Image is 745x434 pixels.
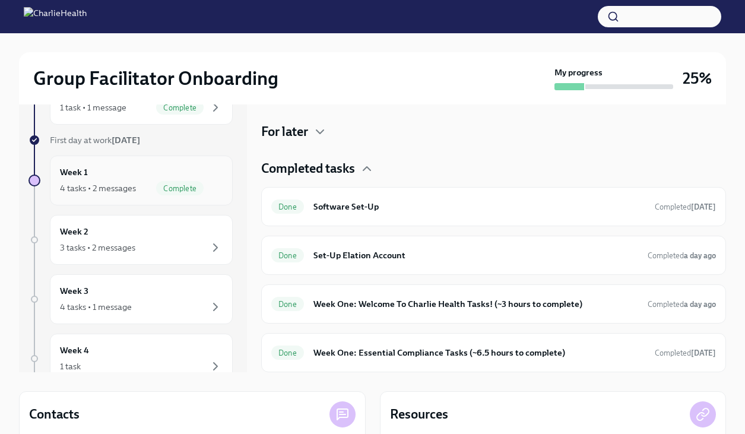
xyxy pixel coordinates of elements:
[28,274,233,324] a: Week 34 tasks • 1 message
[655,201,716,213] span: August 30th, 2025 18:33
[60,166,88,179] h6: Week 1
[271,343,716,362] a: DoneWeek One: Essential Compliance Tasks (~6.5 hours to complete)Completed[DATE]
[33,66,278,90] h2: Group Facilitator Onboarding
[60,225,88,238] h6: Week 2
[60,284,88,297] h6: Week 3
[60,182,136,194] div: 4 tasks • 2 messages
[271,300,304,309] span: Done
[261,160,355,178] h4: Completed tasks
[554,66,603,78] strong: My progress
[60,301,132,313] div: 4 tasks • 1 message
[648,299,716,310] span: September 2nd, 2025 16:27
[271,246,716,265] a: DoneSet-Up Elation AccountCompleteda day ago
[313,200,645,213] h6: Software Set-Up
[271,349,304,357] span: Done
[28,215,233,265] a: Week 23 tasks • 2 messages
[50,135,140,145] span: First day at work
[648,251,716,260] span: Completed
[28,156,233,205] a: Week 14 tasks • 2 messagesComplete
[28,334,233,384] a: Week 41 task
[313,297,638,311] h6: Week One: Welcome To Charlie Health Tasks! (~3 hours to complete)
[271,251,304,260] span: Done
[683,68,712,89] h3: 25%
[271,294,716,313] a: DoneWeek One: Welcome To Charlie Health Tasks! (~3 hours to complete)Completeda day ago
[261,160,726,178] div: Completed tasks
[156,103,204,112] span: Complete
[655,349,716,357] span: Completed
[28,134,233,146] a: First day at work[DATE]
[691,349,716,357] strong: [DATE]
[24,7,87,26] img: CharlieHealth
[684,251,716,260] strong: a day ago
[60,242,135,254] div: 3 tasks • 2 messages
[655,202,716,211] span: Completed
[60,102,126,113] div: 1 task • 1 message
[313,346,645,359] h6: Week One: Essential Compliance Tasks (~6.5 hours to complete)
[29,406,80,423] h4: Contacts
[313,249,638,262] h6: Set-Up Elation Account
[261,123,308,141] h4: For later
[648,300,716,309] span: Completed
[655,347,716,359] span: September 3rd, 2025 20:20
[691,202,716,211] strong: [DATE]
[648,250,716,261] span: September 2nd, 2025 17:09
[684,300,716,309] strong: a day ago
[60,360,81,372] div: 1 task
[156,184,204,193] span: Complete
[112,135,140,145] strong: [DATE]
[271,197,716,216] a: DoneSoftware Set-UpCompleted[DATE]
[271,202,304,211] span: Done
[390,406,448,423] h4: Resources
[261,123,726,141] div: For later
[60,344,89,357] h6: Week 4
